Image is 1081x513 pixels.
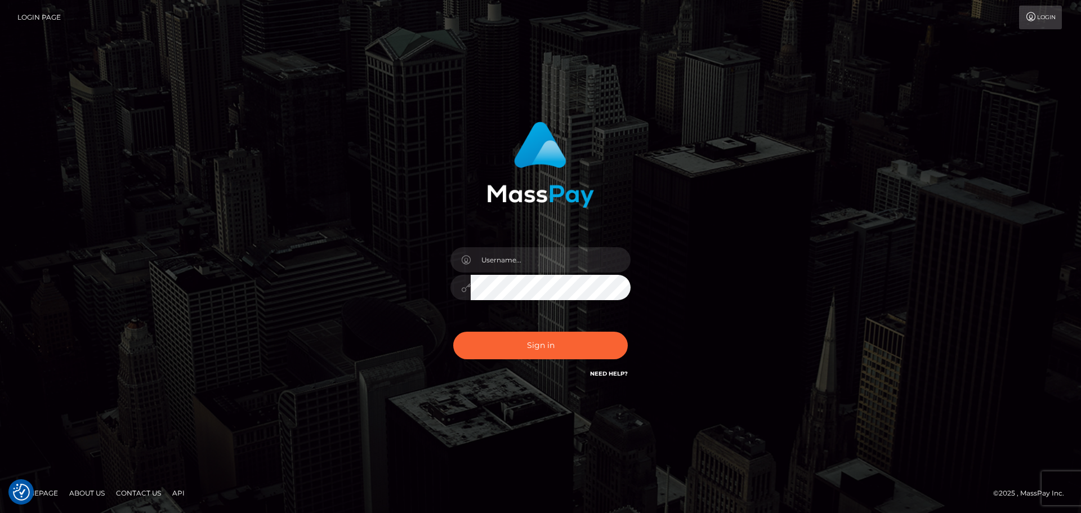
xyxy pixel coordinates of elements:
[111,484,166,502] a: Contact Us
[590,370,628,377] a: Need Help?
[993,487,1073,499] div: © 2025 , MassPay Inc.
[13,484,30,501] img: Revisit consent button
[65,484,109,502] a: About Us
[453,332,628,359] button: Sign in
[487,122,594,208] img: MassPay Login
[1019,6,1062,29] a: Login
[17,6,61,29] a: Login Page
[13,484,30,501] button: Consent Preferences
[12,484,62,502] a: Homepage
[168,484,189,502] a: API
[471,247,631,273] input: Username...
